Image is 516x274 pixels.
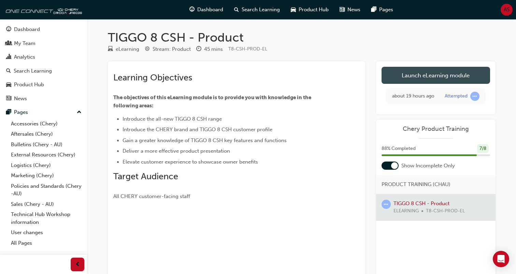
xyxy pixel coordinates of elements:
[108,30,496,45] h1: TIGGO 8 CSH - Product
[3,23,84,36] a: Dashboard
[8,119,84,129] a: Accessories (Chery)
[382,200,391,209] span: learningRecordVerb_ATTEMPT-icon
[379,6,393,14] span: Pages
[77,108,82,117] span: up-icon
[123,116,222,122] span: Introduce the all-new TIGGO 8 CSH range
[299,6,329,14] span: Product Hub
[8,139,84,150] a: Bulletins (Chery - AU)
[113,94,312,109] span: The objectives of this eLearning module is to provide you with knowledge in the following areas:
[123,126,272,133] span: Introduce the CHERY brand and TIGGO 8 CSH customer profile
[3,51,84,63] a: Analytics
[14,53,35,61] div: Analytics
[242,6,280,14] span: Search Learning
[116,45,139,53] div: eLearning
[204,45,223,53] div: 45 mins
[3,106,84,119] button: Pages
[189,5,195,14] span: guage-icon
[6,96,11,102] span: news-icon
[6,109,11,116] span: pages-icon
[14,40,35,47] div: My Team
[229,3,285,17] a: search-iconSearch Learning
[6,41,11,47] span: people-icon
[108,45,139,54] div: Type
[3,3,82,16] img: oneconnect
[382,145,416,153] span: 88 % Completed
[3,92,84,105] a: News
[8,238,84,248] a: All Pages
[504,6,510,14] span: AS
[14,95,27,103] div: News
[371,5,376,14] span: pages-icon
[113,193,190,199] span: All CHERY customer-facing staff
[123,148,230,154] span: Deliver a more effective product presentation
[445,93,468,100] div: Attempted
[8,170,84,181] a: Marketing (Chery)
[113,171,178,182] span: Target Audience
[123,159,258,165] span: Elevate customer experience to showcase owner benefits
[8,150,84,160] a: External Resources (Chery)
[145,46,150,52] span: target-icon
[234,5,239,14] span: search-icon
[8,181,84,199] a: Policies and Standards (Chery -AU)
[123,137,287,143] span: Gain a greater knowledge of TIGGO 8 CSH key features and functions
[382,125,490,133] a: Chery Product Training
[366,3,399,17] a: pages-iconPages
[6,54,11,60] span: chart-icon
[8,129,84,139] a: Aftersales (Chery)
[196,45,223,54] div: Duration
[470,92,479,101] span: learningRecordVerb_ATTEMPT-icon
[477,144,489,153] div: 7 / 8
[334,3,366,17] a: news-iconNews
[401,162,455,170] span: Show Incomplete Only
[14,67,52,75] div: Search Learning
[3,37,84,50] a: My Team
[382,67,490,84] a: Launch eLearning module
[3,65,84,77] a: Search Learning
[75,260,80,269] span: prev-icon
[184,3,229,17] a: guage-iconDashboard
[6,82,11,88] span: car-icon
[14,108,28,116] div: Pages
[113,72,192,83] span: Learning Objectives
[382,181,450,188] span: PRODUCT TRAINING (CHAU)
[196,46,201,52] span: clock-icon
[8,227,84,238] a: User changes
[8,209,84,227] a: Technical Hub Workshop information
[347,6,360,14] span: News
[3,22,84,106] button: DashboardMy TeamAnalyticsSearch LearningProduct HubNews
[291,5,296,14] span: car-icon
[493,251,509,267] div: Open Intercom Messenger
[153,45,191,53] div: Stream: Product
[3,78,84,91] a: Product Hub
[108,46,113,52] span: learningResourceType_ELEARNING-icon
[392,92,434,100] div: Mon Aug 25 2025 14:14:26 GMT+1000 (Australian Eastern Standard Time)
[501,4,513,16] button: AS
[8,160,84,171] a: Logistics (Chery)
[228,46,267,52] span: Learning resource code
[6,68,11,74] span: search-icon
[6,27,11,33] span: guage-icon
[8,199,84,210] a: Sales (Chery - AU)
[14,26,40,33] div: Dashboard
[14,81,44,89] div: Product Hub
[340,5,345,14] span: news-icon
[145,45,191,54] div: Stream
[285,3,334,17] a: car-iconProduct Hub
[197,6,223,14] span: Dashboard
